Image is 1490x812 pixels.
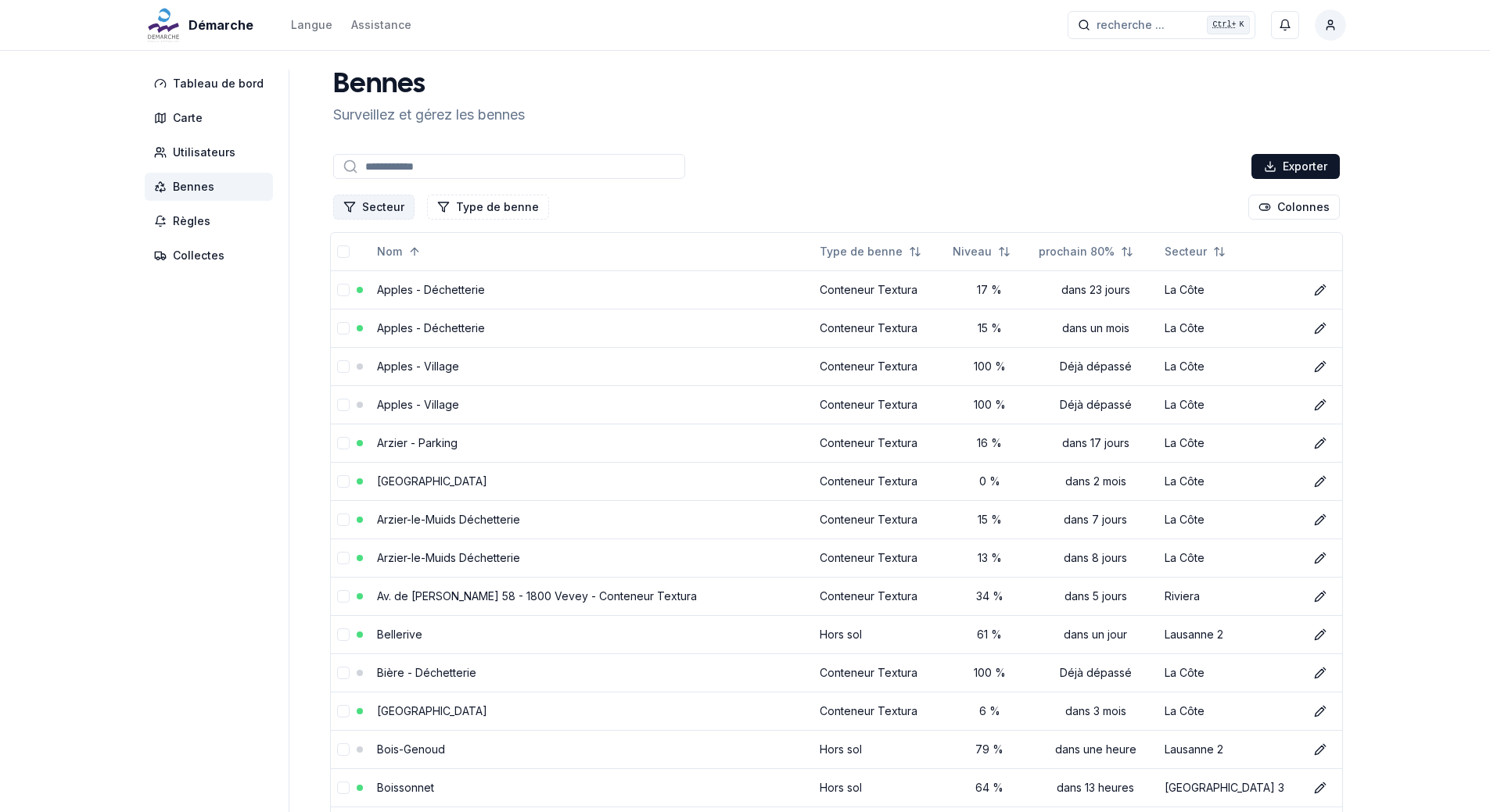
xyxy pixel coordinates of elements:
[337,437,350,449] button: select-row
[953,244,992,259] span: Niveau
[337,782,350,794] button: select-row
[1248,195,1340,220] button: Cocher les colonnes
[813,538,947,577] td: Conteneur Textura
[1039,780,1152,796] div: dans 13 heures
[145,104,279,132] a: Carte
[953,742,1026,757] div: 79 %
[337,667,350,679] button: select-row
[427,195,549,220] button: Filtrer les lignes
[813,653,947,692] td: Conteneur Textura
[173,145,235,160] span: Utilisateurs
[377,628,422,641] a: Bellerive
[953,780,1026,796] div: 64 %
[377,436,458,449] a: Arzier - Parking
[813,347,947,385] td: Conteneur Textura
[337,552,350,564] button: select-row
[1251,154,1340,179] div: Exporter
[1158,653,1301,692] td: La Côte
[1158,462,1301,500] td: La Côte
[953,282,1026,298] div: 17 %
[145,173,279,201] a: Bennes
[953,627,1026,642] div: 61 %
[953,397,1026,413] div: 100 %
[1165,244,1207,259] span: Secteur
[1039,512,1152,528] div: dans 7 jours
[813,692,947,730] td: Conteneur Textura
[173,213,210,229] span: Règles
[813,385,947,424] td: Conteneur Textura
[145,16,260,34] a: Démarche
[337,284,350,296] button: select-row
[1039,435,1152,451] div: dans 17 jours
[173,110,203,126] span: Carte
[377,359,459,373] a: Apples - Village
[337,743,350,756] button: select-row
[333,104,525,126] p: Surveillez et gérez les bennes
[1158,347,1301,385] td: La Côte
[953,435,1026,451] div: 16 %
[1068,11,1255,39] button: recherche ...Ctrl+K
[377,742,445,756] a: Bois-Genoud
[1039,627,1152,642] div: dans un jour
[813,462,947,500] td: Conteneur Textura
[1158,385,1301,424] td: La Côte
[1158,615,1301,653] td: Lausanne 2
[377,666,476,679] a: Bière - Déchetterie
[337,513,350,526] button: select-row
[1039,703,1152,719] div: dans 3 mois
[1158,768,1301,807] td: [GEOGRAPHIC_DATA] 3
[953,588,1026,604] div: 34 %
[337,360,350,373] button: select-row
[337,628,350,641] button: select-row
[1158,500,1301,538] td: La Côte
[377,474,487,488] a: [GEOGRAPHIC_DATA]
[1039,474,1152,489] div: dans 2 mois
[368,239,430,264] button: Sorted ascending. Click to sort descending.
[377,551,520,564] a: Arzier-le-Muids Déchetterie
[291,16,332,34] button: Langue
[188,16,253,34] span: Démarche
[1158,309,1301,347] td: La Côte
[813,500,947,538] td: Conteneur Textura
[1158,538,1301,577] td: La Côte
[145,207,279,235] a: Règles
[1097,17,1165,33] span: recherche ...
[953,703,1026,719] div: 6 %
[333,70,525,101] h1: Bennes
[953,550,1026,566] div: 13 %
[333,195,415,220] button: Filtrer les lignes
[377,244,402,259] span: Nom
[813,768,947,807] td: Hors sol
[1158,730,1301,768] td: Lausanne 2
[1158,577,1301,615] td: Riviera
[953,512,1026,528] div: 15 %
[173,76,264,91] span: Tableau de bord
[377,283,485,296] a: Apples - Déchetterie
[1155,239,1235,264] button: Not sorted. Click to sort ascending.
[813,615,947,653] td: Hors sol
[1158,270,1301,309] td: La Côte
[337,590,350,603] button: select-row
[337,475,350,488] button: select-row
[337,322,350,334] button: select-row
[145,138,279,166] a: Utilisateurs
[1029,239,1143,264] button: Not sorted. Click to sort ascending.
[813,270,947,309] td: Conteneur Textura
[813,730,947,768] td: Hors sol
[953,320,1026,336] div: 15 %
[377,704,487,717] a: [GEOGRAPHIC_DATA]
[1039,550,1152,566] div: dans 8 jours
[953,665,1026,681] div: 100 %
[377,589,697,603] a: Av. de [PERSON_NAME] 58 - 1800 Vevey - Conteneur Textura
[1039,665,1152,681] div: Déjà dépassé
[337,245,350,258] button: select-all
[173,248,224,263] span: Collectes
[377,398,459,411] a: Apples - Village
[337,399,350,411] button: select-row
[813,309,947,347] td: Conteneur Textura
[377,781,434,794] a: Boissonnet
[820,244,903,259] span: Type de benne
[943,239,1020,264] button: Not sorted. Click to sort ascending.
[145,6,182,44] img: Démarche Logo
[1039,320,1152,336] div: dans un mois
